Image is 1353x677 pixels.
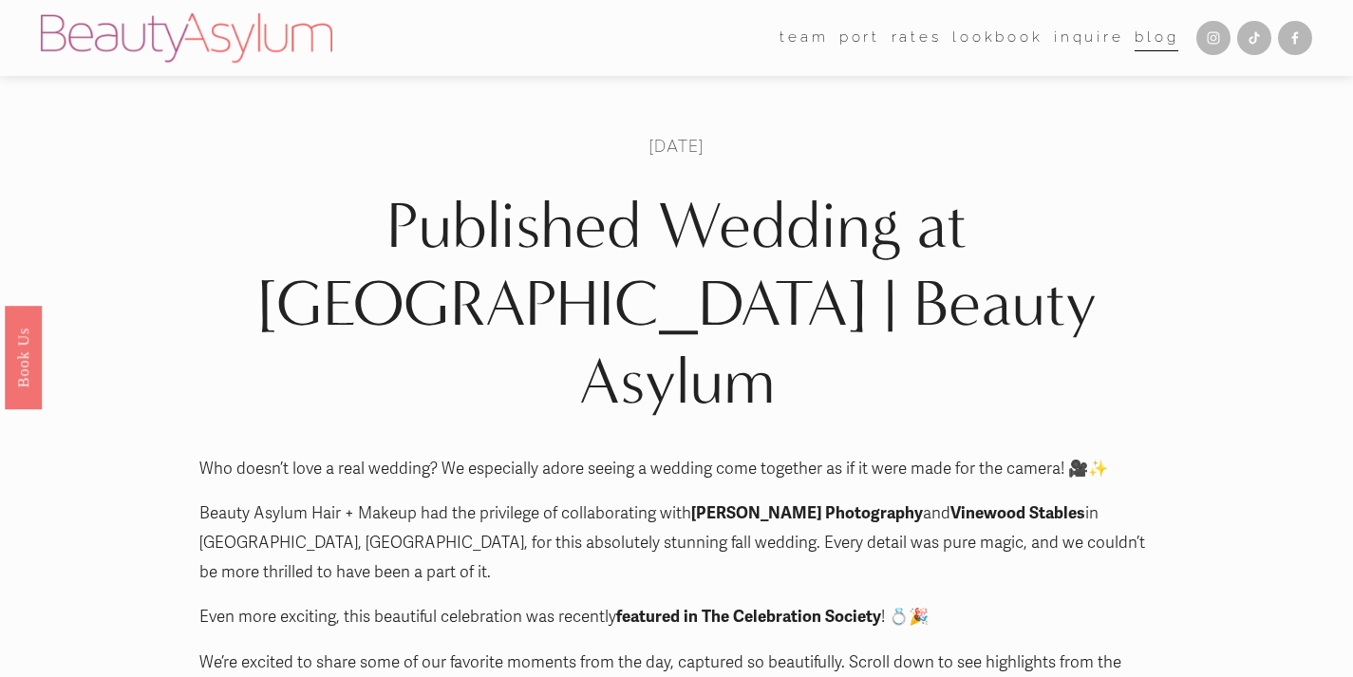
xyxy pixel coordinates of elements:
h1: Published Wedding at [GEOGRAPHIC_DATA] | Beauty Asylum [199,188,1154,422]
strong: [PERSON_NAME] Photography [691,503,923,523]
a: TikTok [1237,21,1271,55]
img: Beauty Asylum | Bridal Hair &amp; Makeup Charlotte &amp; Atlanta [41,13,332,63]
p: Who doesn’t love a real wedding? We especially adore seeing a wedding come together as if it were... [199,455,1154,484]
span: [DATE] [648,135,704,157]
a: port [839,24,880,53]
a: Inquire [1054,24,1124,53]
a: Blog [1135,24,1178,53]
a: Instagram [1196,21,1231,55]
p: Beauty Asylum Hair + Makeup had the privilege of collaborating with and in [GEOGRAPHIC_DATA], [GE... [199,499,1154,587]
a: Lookbook [952,24,1043,53]
a: Rates [892,24,942,53]
a: Book Us [5,305,42,408]
a: folder dropdown [780,24,828,53]
p: Even more exciting, this beautiful celebration was recently ! 💍🎉 [199,603,1154,632]
strong: featured in The Celebration Society [616,607,881,627]
span: team [780,25,828,51]
strong: Vinewood Stables [950,503,1085,523]
a: Facebook [1278,21,1312,55]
